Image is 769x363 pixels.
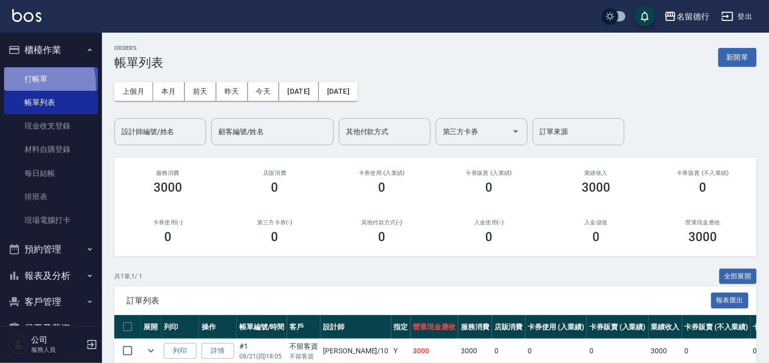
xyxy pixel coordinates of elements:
[319,82,358,101] button: [DATE]
[718,52,757,62] a: 新開單
[662,170,745,176] h2: 卡券販賣 (不入業績)
[234,170,316,176] h2: 店販消費
[320,339,391,363] td: [PERSON_NAME] /10
[4,67,98,91] a: 打帳單
[271,230,279,244] h3: 0
[458,315,492,339] th: 服務消費
[711,295,749,305] a: 報表匯出
[202,343,234,359] a: 詳情
[555,219,637,226] h2: 入金儲值
[485,230,492,244] h3: 0
[711,293,749,308] button: 報表匯出
[31,345,83,354] p: 服務人員
[526,315,587,339] th: 卡券使用 (入業績)
[448,170,530,176] h2: 卡券販賣 (入業績)
[4,162,98,185] a: 每日結帳
[248,82,280,101] button: 今天
[185,82,216,101] button: 前天
[526,339,587,363] td: 0
[587,339,649,363] td: 0
[508,123,524,140] button: Open
[635,6,655,27] button: save
[114,82,153,101] button: 上個月
[31,335,83,345] h5: 公司
[4,37,98,63] button: 櫃檯作業
[587,315,649,339] th: 卡券販賣 (入業績)
[391,315,411,339] th: 指定
[660,6,713,27] button: 名留德行
[4,315,98,342] button: 員工及薪資
[271,180,279,195] h3: 0
[12,9,41,22] img: Logo
[341,170,424,176] h2: 卡券使用 (入業績)
[4,91,98,114] a: 帳單列表
[717,7,757,26] button: 登出
[649,315,682,339] th: 業績收入
[677,10,709,23] div: 名留德行
[239,352,285,361] p: 08/21 (四) 18:05
[154,180,182,195] h3: 3000
[411,339,459,363] td: 3000
[237,339,287,363] td: #1
[341,219,424,226] h2: 其他付款方式(-)
[391,339,411,363] td: Y
[8,334,29,355] img: Person
[279,82,318,101] button: [DATE]
[290,341,318,352] div: 不留客資
[4,236,98,263] button: 預約管理
[4,263,98,289] button: 報表及分析
[649,339,682,363] td: 3000
[237,315,287,339] th: 帳單編號/時間
[143,343,159,358] button: expand row
[458,339,492,363] td: 3000
[379,180,386,195] h3: 0
[114,45,163,51] h2: ORDERS
[682,315,751,339] th: 卡券販賣 (不入業績)
[287,315,321,339] th: 客戶
[379,230,386,244] h3: 0
[582,180,610,195] h3: 3000
[492,339,526,363] td: 0
[127,296,711,306] span: 訂單列表
[700,180,707,195] h3: 0
[164,230,171,244] h3: 0
[4,114,98,138] a: 現金收支登錄
[718,48,757,67] button: 新開單
[682,339,751,363] td: 0
[114,272,142,281] p: 共 1 筆, 1 / 1
[689,230,717,244] h3: 3000
[592,230,600,244] h3: 0
[720,269,757,284] button: 全部展開
[199,315,237,339] th: 操作
[411,315,459,339] th: 營業現金應收
[153,82,185,101] button: 本月
[164,343,196,359] button: 列印
[485,180,492,195] h3: 0
[448,219,530,226] h2: 入金使用(-)
[216,82,248,101] button: 昨天
[114,56,163,70] h3: 帳單列表
[4,185,98,209] a: 排班表
[127,170,209,176] h3: 服務消費
[234,219,316,226] h2: 第三方卡券(-)
[290,352,318,361] p: 不留客資
[4,138,98,161] a: 材料自購登錄
[127,219,209,226] h2: 卡券使用(-)
[492,315,526,339] th: 店販消費
[141,315,161,339] th: 展開
[4,289,98,315] button: 客戶管理
[320,315,391,339] th: 設計師
[4,209,98,232] a: 現場電腦打卡
[161,315,199,339] th: 列印
[662,219,745,226] h2: 營業現金應收
[555,170,637,176] h2: 業績收入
